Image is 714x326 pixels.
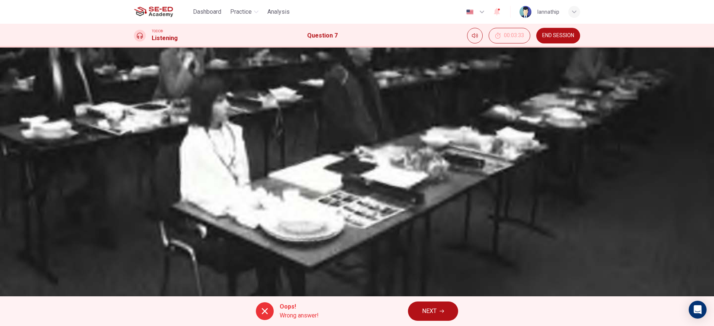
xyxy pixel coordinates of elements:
span: 00:03:33 [504,33,524,39]
button: Dashboard [190,5,224,19]
div: Open Intercom Messenger [689,301,707,319]
img: Profile picture [520,6,531,18]
h1: Listening [152,34,178,43]
button: 00:03:33 [489,28,530,43]
img: SE-ED Academy logo [134,4,173,19]
span: END SESSION [542,33,574,39]
button: Practice [227,5,261,19]
div: Mute [467,28,483,43]
span: Analysis [267,7,290,16]
div: lannathip [537,7,559,16]
h1: Question 7 [307,31,338,40]
span: TOEIC® [152,29,163,34]
button: END SESSION [536,28,580,43]
button: Analysis [264,5,293,19]
button: NEXT [408,301,458,321]
img: en [465,9,475,15]
div: Hide [489,28,530,43]
span: Wrong answer! [280,311,319,320]
span: Oops! [280,302,319,311]
a: SE-ED Academy logo [134,4,190,19]
span: Dashboard [193,7,221,16]
span: NEXT [422,306,437,316]
span: Practice [230,7,252,16]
